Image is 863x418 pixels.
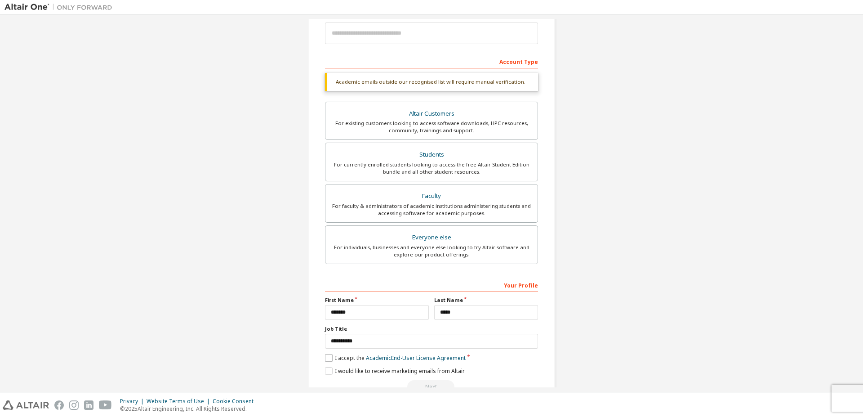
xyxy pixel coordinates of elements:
label: I accept the [325,354,466,362]
label: Job Title [325,325,538,333]
label: Last Name [434,297,538,304]
div: Cookie Consent [213,398,259,405]
img: youtube.svg [99,400,112,410]
div: Privacy [120,398,147,405]
label: I would like to receive marketing emails from Altair [325,367,465,375]
div: Altair Customers [331,108,532,120]
img: facebook.svg [54,400,64,410]
div: Read and acccept EULA to continue [325,380,538,394]
div: Everyone else [331,231,532,244]
div: Account Type [325,54,538,68]
img: instagram.svg [69,400,79,410]
div: Your Profile [325,278,538,292]
img: Altair One [4,3,117,12]
div: Students [331,148,532,161]
a: Academic End-User License Agreement [366,354,466,362]
div: For existing customers looking to access software downloads, HPC resources, community, trainings ... [331,120,532,134]
p: © 2025 Altair Engineering, Inc. All Rights Reserved. [120,405,259,413]
div: For currently enrolled students looking to access the free Altair Student Edition bundle and all ... [331,161,532,175]
div: Website Terms of Use [147,398,213,405]
div: For faculty & administrators of academic institutions administering students and accessing softwa... [331,202,532,217]
div: Academic emails outside our recognised list will require manual verification. [325,73,538,91]
img: linkedin.svg [84,400,93,410]
div: Faculty [331,190,532,202]
label: First Name [325,297,429,304]
img: altair_logo.svg [3,400,49,410]
div: For individuals, businesses and everyone else looking to try Altair software and explore our prod... [331,244,532,258]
